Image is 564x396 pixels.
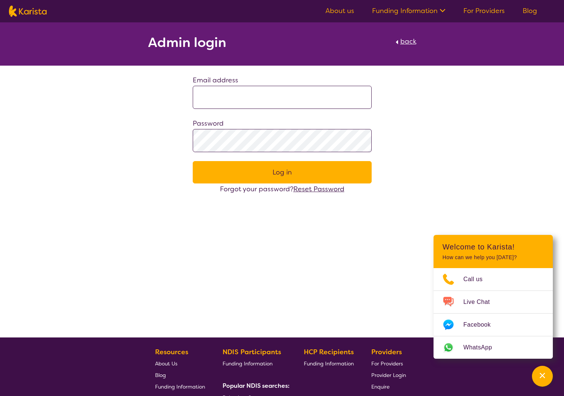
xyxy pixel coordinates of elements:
a: Provider Login [371,369,406,381]
h2: Admin login [148,36,226,49]
label: Password [193,119,224,128]
a: Funding Information [155,381,205,392]
a: Funding Information [304,358,354,369]
span: For Providers [371,360,403,367]
span: Live Chat [463,296,499,308]
a: About us [325,6,354,15]
button: Channel Menu [532,366,553,387]
b: Providers [371,348,402,356]
span: back [400,37,416,46]
span: Funding Information [304,360,354,367]
a: Funding Information [223,358,287,369]
span: Enquire [371,383,390,390]
a: Blog [155,369,205,381]
span: About Us [155,360,177,367]
span: Call us [463,274,492,285]
b: NDIS Participants [223,348,281,356]
ul: Choose channel [434,268,553,359]
span: Blog [155,372,166,378]
a: Funding Information [372,6,445,15]
p: How can we help you [DATE]? [442,254,544,261]
a: Reset Password [293,185,344,194]
h2: Welcome to Karista! [442,242,544,251]
span: WhatsApp [463,342,501,353]
b: Popular NDIS searches: [223,382,290,390]
button: Log in [193,161,372,183]
b: HCP Recipients [304,348,354,356]
span: Provider Login [371,372,406,378]
a: Web link opens in a new tab. [434,336,553,359]
label: Email address [193,76,238,85]
span: Funding Information [223,360,272,367]
a: For Providers [463,6,505,15]
div: Channel Menu [434,235,553,359]
a: About Us [155,358,205,369]
span: Funding Information [155,383,205,390]
a: Blog [523,6,537,15]
a: back [394,36,416,52]
span: Facebook [463,319,500,330]
div: Forgot your password? [193,183,372,195]
img: Karista logo [9,6,47,17]
b: Resources [155,348,188,356]
a: Enquire [371,381,406,392]
a: For Providers [371,358,406,369]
